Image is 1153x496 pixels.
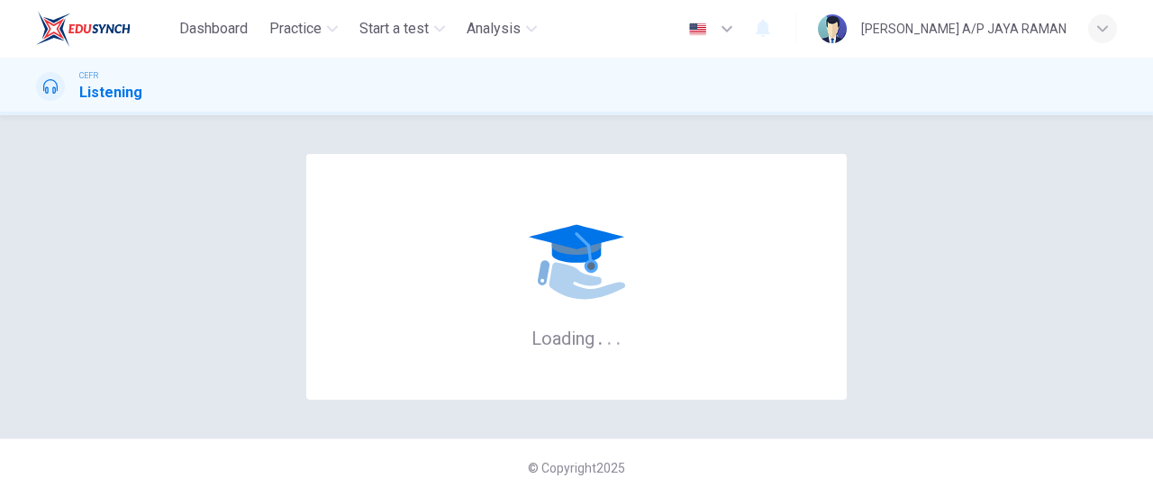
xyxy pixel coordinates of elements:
[172,13,255,45] button: Dashboard
[359,18,429,40] span: Start a test
[262,13,345,45] button: Practice
[861,18,1067,40] div: [PERSON_NAME] A/P JAYA RAMAN
[615,321,622,351] h6: .
[459,13,544,45] button: Analysis
[269,18,322,40] span: Practice
[531,326,622,349] h6: Loading
[36,11,131,47] img: EduSynch logo
[597,321,604,351] h6: .
[352,13,452,45] button: Start a test
[36,11,172,47] a: EduSynch logo
[818,14,847,43] img: Profile picture
[528,461,625,475] span: © Copyright 2025
[179,18,248,40] span: Dashboard
[79,82,142,104] h1: Listening
[79,69,98,82] span: CEFR
[686,23,709,36] img: en
[606,321,613,351] h6: .
[1092,435,1135,478] iframe: Intercom live chat
[467,18,521,40] span: Analysis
